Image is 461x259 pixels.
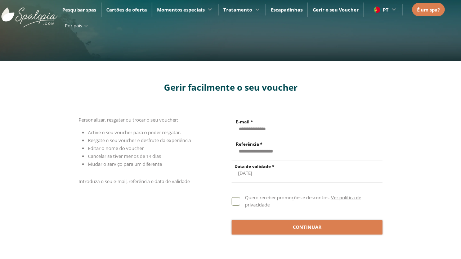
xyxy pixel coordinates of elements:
[232,220,382,235] button: Continuar
[417,6,440,13] span: É um spa?
[417,6,440,14] a: É um spa?
[1,0,58,28] img: ImgLogoSpalopia.BvClDcEz.svg
[62,6,96,13] a: Pesquisar spas
[245,194,330,201] span: Quero receber promoções e descontos.
[88,145,144,151] span: Editar o nome do voucher
[271,6,303,13] a: Escapadinhas
[88,137,191,144] span: Resgate o seu voucher e desfrute da experiência
[88,161,162,167] span: Mudar o serviço para um diferente
[79,178,190,185] span: Introduza o seu e-mail, referência e data de validade
[88,129,181,136] span: Active o seu voucher para o poder resgatar.
[65,22,82,29] span: Por país
[79,117,178,123] span: Personalizar, resgatar ou trocar o seu voucher:
[164,81,297,93] span: Gerir facilmente o seu voucher
[245,194,361,208] a: Ver política de privacidade
[106,6,147,13] a: Cartões de oferta
[313,6,359,13] a: Gerir o seu Voucher
[88,153,161,159] span: Cancelar se tiver menos de 14 dias
[293,224,322,231] span: Continuar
